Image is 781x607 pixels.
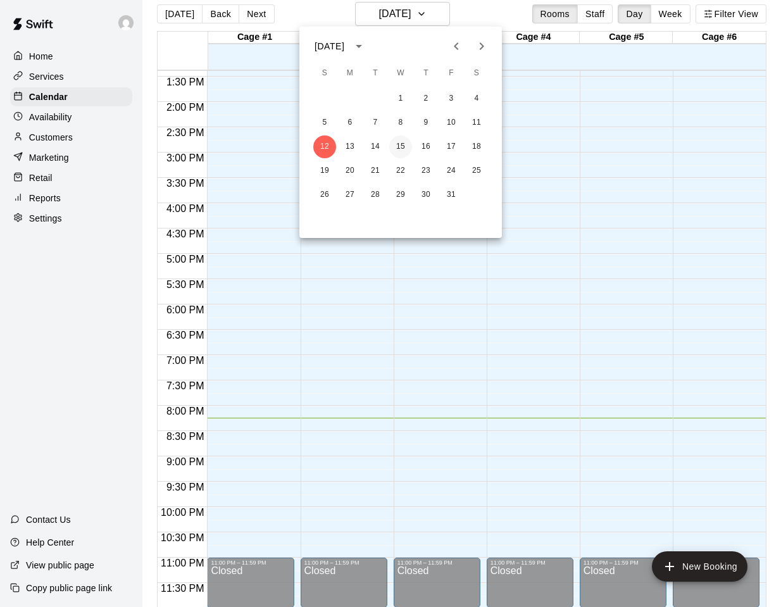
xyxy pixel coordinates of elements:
[465,87,488,110] button: 4
[348,35,370,57] button: calendar view is open, switch to year view
[389,160,412,182] button: 22
[465,135,488,158] button: 18
[440,61,463,86] span: Friday
[465,111,488,134] button: 11
[389,61,412,86] span: Wednesday
[364,135,387,158] button: 14
[313,184,336,206] button: 26
[313,160,336,182] button: 19
[389,135,412,158] button: 15
[364,61,387,86] span: Tuesday
[444,34,469,59] button: Previous month
[389,111,412,134] button: 8
[440,111,463,134] button: 10
[440,87,463,110] button: 3
[339,111,361,134] button: 6
[415,135,437,158] button: 16
[415,61,437,86] span: Thursday
[313,111,336,134] button: 5
[313,61,336,86] span: Sunday
[415,160,437,182] button: 23
[469,34,494,59] button: Next month
[339,135,361,158] button: 13
[440,135,463,158] button: 17
[315,40,344,53] div: [DATE]
[415,184,437,206] button: 30
[389,184,412,206] button: 29
[364,160,387,182] button: 21
[313,135,336,158] button: 12
[389,87,412,110] button: 1
[339,184,361,206] button: 27
[415,111,437,134] button: 9
[415,87,437,110] button: 2
[465,160,488,182] button: 25
[339,160,361,182] button: 20
[440,184,463,206] button: 31
[364,184,387,206] button: 28
[339,61,361,86] span: Monday
[465,61,488,86] span: Saturday
[364,111,387,134] button: 7
[440,160,463,182] button: 24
